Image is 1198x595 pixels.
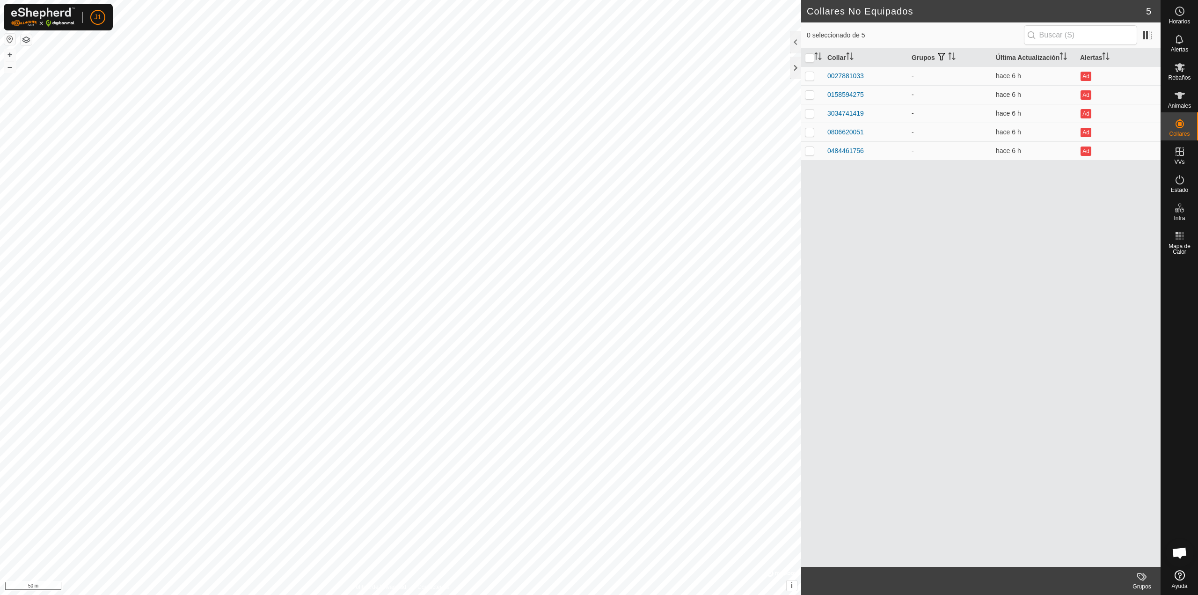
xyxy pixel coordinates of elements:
td: - [908,141,992,160]
span: Alertas [1171,47,1188,52]
p-sorticon: Activar para ordenar [1059,54,1067,61]
button: Ad [1081,109,1091,118]
img: Logo Gallagher [11,7,75,27]
div: Chat abierto [1166,539,1194,567]
td: - [908,85,992,104]
p-sorticon: Activar para ordenar [948,54,956,61]
div: 0484461756 [827,146,864,156]
span: 5 [1146,4,1151,18]
span: Ayuda [1172,583,1188,589]
th: Última Actualización [992,49,1076,67]
h2: Collares No Equipados [807,6,1146,17]
span: 13 oct 2025, 14:19 [996,110,1021,117]
span: J1 [95,12,102,22]
span: 13 oct 2025, 14:19 [996,147,1021,154]
button: Capas del Mapa [21,34,32,45]
p-sorticon: Activar para ordenar [814,54,822,61]
button: Restablecer Mapa [4,34,15,45]
input: Buscar (S) [1024,25,1137,45]
div: Grupos [1123,582,1161,591]
span: 0 seleccionado de 5 [807,30,1024,40]
span: Rebaños [1168,75,1191,81]
td: - [908,66,992,85]
div: 0027881033 [827,71,864,81]
button: + [4,49,15,60]
td: - [908,104,992,123]
a: Ayuda [1161,566,1198,593]
span: Estado [1171,187,1188,193]
button: Ad [1081,72,1091,81]
button: Ad [1081,147,1091,156]
span: Animales [1168,103,1191,109]
span: Mapa de Calor [1163,243,1196,255]
th: Collar [824,49,908,67]
span: 13 oct 2025, 14:19 [996,128,1021,136]
a: Política de Privacidad [352,583,406,591]
button: i [787,580,797,591]
span: Infra [1174,215,1185,221]
th: Alertas [1076,49,1161,67]
p-sorticon: Activar para ordenar [1102,54,1110,61]
button: Ad [1081,90,1091,100]
th: Grupos [908,49,992,67]
span: Horarios [1169,19,1190,24]
div: 0806620051 [827,127,864,137]
span: VVs [1174,159,1184,165]
button: Ad [1081,128,1091,137]
div: 0158594275 [827,90,864,100]
a: Contáctenos [417,583,449,591]
td: - [908,123,992,141]
span: 13 oct 2025, 14:19 [996,91,1021,98]
button: – [4,61,15,73]
span: i [791,581,793,589]
span: Collares [1169,131,1190,137]
p-sorticon: Activar para ordenar [846,54,854,61]
div: 3034741419 [827,109,864,118]
span: 13 oct 2025, 14:19 [996,72,1021,80]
